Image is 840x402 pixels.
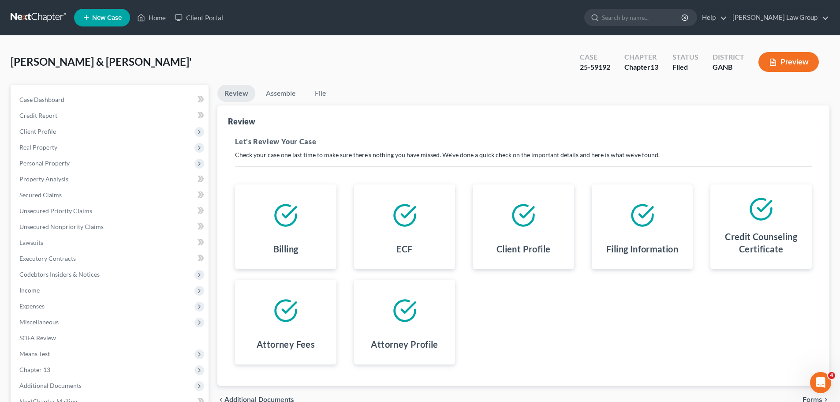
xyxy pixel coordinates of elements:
div: District [713,52,744,62]
h4: Attorney Profile [371,338,438,350]
h4: Credit Counseling Certificate [717,230,805,255]
span: Credit Report [19,112,57,119]
a: Property Analysis [12,171,209,187]
h4: Client Profile [497,243,551,255]
div: 25-59192 [580,62,610,72]
div: GANB [713,62,744,72]
a: Client Portal [170,10,228,26]
span: Lawsuits [19,239,43,246]
span: Case Dashboard [19,96,64,103]
a: Lawsuits [12,235,209,251]
a: Executory Contracts [12,251,209,267]
a: Credit Report [12,108,209,124]
div: Chapter [624,62,658,72]
button: Preview [758,52,819,72]
span: Additional Documents [19,382,82,389]
span: Means Test [19,350,50,357]
a: SOFA Review [12,330,209,346]
span: Unsecured Priority Claims [19,207,92,214]
span: New Case [92,15,122,21]
span: Executory Contracts [19,255,76,262]
div: Filed [672,62,698,72]
div: Case [580,52,610,62]
span: Expenses [19,302,45,310]
a: Case Dashboard [12,92,209,108]
a: Assemble [259,85,302,102]
h5: Let's Review Your Case [235,136,812,147]
span: Property Analysis [19,175,68,183]
h4: Billing [273,243,299,255]
a: Review [217,85,255,102]
a: Unsecured Priority Claims [12,203,209,219]
a: Secured Claims [12,187,209,203]
span: Income [19,286,40,294]
span: SOFA Review [19,334,56,342]
a: Unsecured Nonpriority Claims [12,219,209,235]
div: Status [672,52,698,62]
span: Secured Claims [19,191,62,199]
span: Chapter 13 [19,366,50,373]
span: Personal Property [19,159,70,167]
span: Unsecured Nonpriority Claims [19,223,104,230]
a: Home [133,10,170,26]
span: Miscellaneous [19,318,59,326]
div: Review [228,116,255,127]
iframe: Intercom live chat [810,372,831,393]
span: Real Property [19,143,57,151]
h4: Attorney Fees [257,338,315,350]
div: Chapter [624,52,658,62]
span: [PERSON_NAME] & [PERSON_NAME]' [11,55,192,68]
input: Search by name... [602,9,683,26]
a: File [306,85,334,102]
h4: ECF [396,243,412,255]
span: 4 [828,372,835,379]
span: Client Profile [19,128,56,135]
span: Codebtors Insiders & Notices [19,271,100,278]
p: Check your case one last time to make sure there's nothing you have missed. We've done a quick ch... [235,150,812,159]
span: 13 [650,63,658,71]
h4: Filing Information [606,243,678,255]
a: Help [698,10,727,26]
a: [PERSON_NAME] Law Group [728,10,829,26]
